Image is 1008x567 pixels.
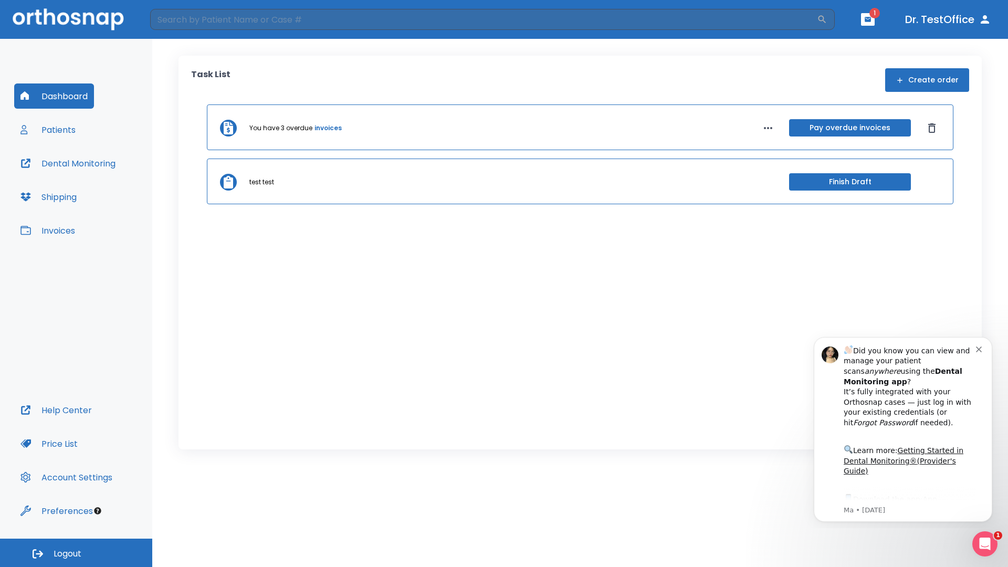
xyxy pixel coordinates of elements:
[14,431,84,456] button: Price List
[46,178,178,187] p: Message from Ma, sent 7w ago
[314,123,342,133] a: invoices
[789,119,911,136] button: Pay overdue invoices
[14,117,82,142] button: Patients
[46,165,178,218] div: Download the app: | ​ Let us know if you need help getting started!
[14,465,119,490] button: Account Settings
[249,123,312,133] p: You have 3 overdue
[14,397,98,423] button: Help Center
[150,9,817,30] input: Search by Patient Name or Case #
[923,120,940,136] button: Dismiss
[93,506,102,516] div: Tooltip anchor
[191,68,230,92] p: Task List
[972,531,997,556] iframe: Intercom live chat
[901,10,995,29] button: Dr. TestOffice
[178,16,186,25] button: Dismiss notification
[13,8,124,30] img: Orthosnap
[46,167,139,186] a: App Store
[885,68,969,92] button: Create order
[798,328,1008,528] iframe: Intercom notifications message
[869,8,880,18] span: 1
[14,498,99,523] button: Preferences
[14,184,83,209] button: Shipping
[249,177,274,187] p: test test
[14,218,81,243] button: Invoices
[14,151,122,176] button: Dental Monitoring
[54,548,81,560] span: Logout
[789,173,911,191] button: Finish Draft
[14,83,94,109] button: Dashboard
[994,531,1002,540] span: 1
